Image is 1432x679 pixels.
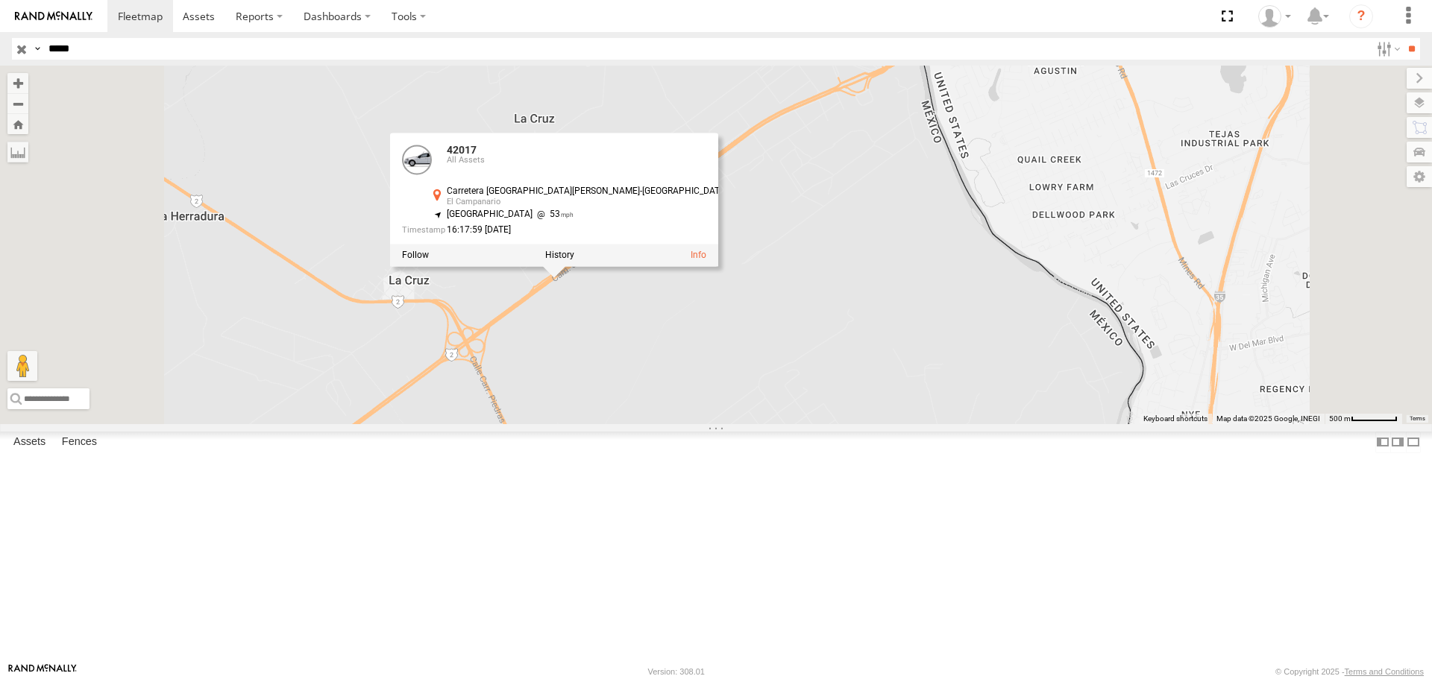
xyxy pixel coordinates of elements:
div: El Campanario [447,198,728,207]
label: View Asset History [545,250,574,261]
div: © Copyright 2025 - [1275,667,1424,676]
label: Fences [54,432,104,453]
span: 53 [533,209,574,220]
span: Map data ©2025 Google, INEGI [1216,414,1320,423]
a: Terms (opens in new tab) [1410,415,1425,421]
button: Zoom out [7,93,28,114]
button: Drag Pegman onto the map to open Street View [7,351,37,381]
a: Terms and Conditions [1345,667,1424,676]
button: Zoom Home [7,114,28,134]
label: Dock Summary Table to the Left [1375,432,1390,453]
div: Carretera [GEOGRAPHIC_DATA][PERSON_NAME]-[GEOGRAPHIC_DATA] [447,187,728,197]
a: View Asset Details [691,250,706,261]
button: Zoom in [7,73,28,93]
label: Search Query [31,38,43,60]
a: View Asset Details [402,145,432,175]
label: Measure [7,142,28,162]
span: [GEOGRAPHIC_DATA] [447,209,533,220]
label: Realtime tracking of Asset [402,250,429,261]
button: Map Scale: 500 m per 59 pixels [1325,414,1402,424]
label: Assets [6,432,53,453]
span: 500 m [1329,414,1351,423]
label: Dock Summary Table to the Right [1390,432,1405,453]
div: Version: 308.01 [648,667,705,676]
i: ? [1349,4,1373,28]
a: Visit our Website [8,664,77,679]
div: Caseta Laredo TX [1253,5,1296,28]
label: Hide Summary Table [1406,432,1421,453]
a: 42017 [447,145,477,157]
div: All Assets [447,157,728,165]
label: Search Filter Options [1371,38,1403,60]
button: Keyboard shortcuts [1143,414,1208,424]
img: rand-logo.svg [15,11,92,22]
div: Date/time of location update [402,226,728,236]
label: Map Settings [1407,166,1432,187]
